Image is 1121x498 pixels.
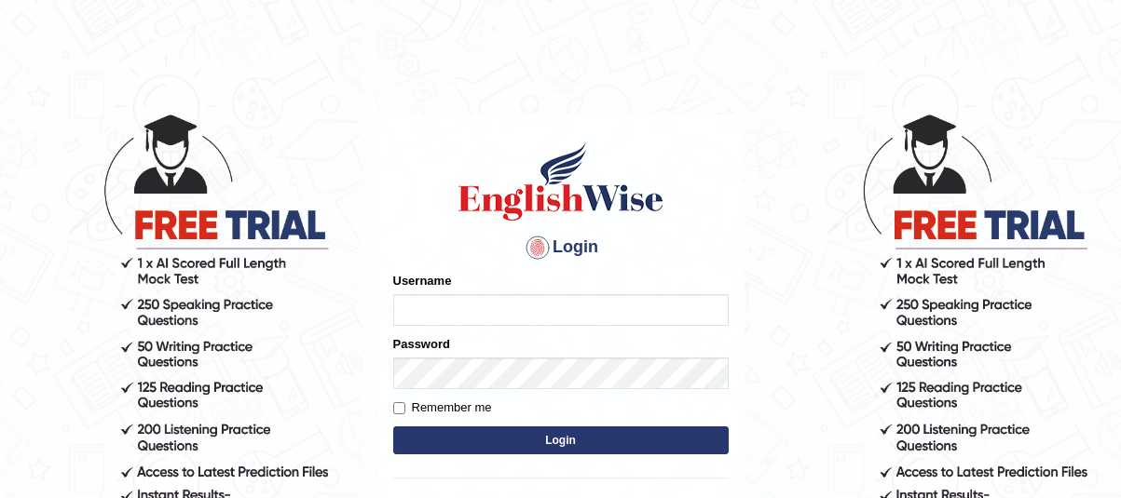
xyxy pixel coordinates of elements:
input: Remember me [393,402,405,414]
img: Logo of English Wise sign in for intelligent practice with AI [455,140,667,223]
button: Login [393,426,729,454]
label: Password [393,335,450,353]
label: Username [393,272,452,289]
label: Remember me [393,398,492,417]
h4: Login [393,233,729,262]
